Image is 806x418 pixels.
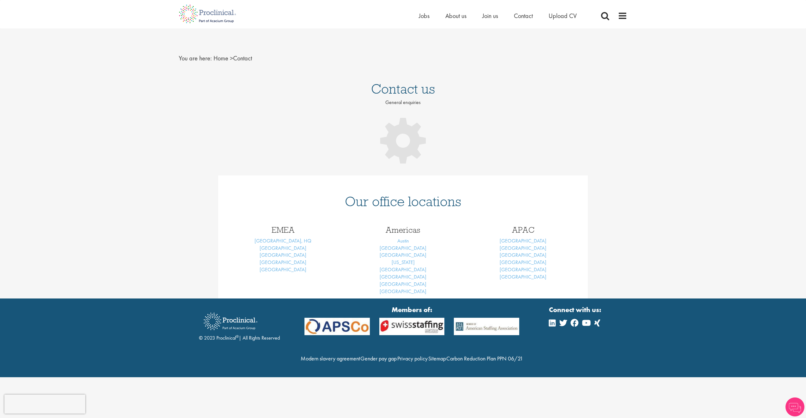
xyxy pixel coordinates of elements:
[228,194,578,208] h1: Our office locations
[785,397,804,416] img: Chatbot
[375,318,449,335] img: APSCo
[500,274,546,280] a: [GEOGRAPHIC_DATA]
[255,237,311,244] a: [GEOGRAPHIC_DATA], HQ
[514,12,533,20] a: Contact
[482,12,498,20] a: Join us
[360,355,397,362] a: Gender pay gap
[199,308,262,335] img: Proclinical Recruitment
[397,237,409,244] a: Austin
[214,54,228,62] a: breadcrumb link to Home
[468,226,578,234] h3: APAC
[419,12,430,20] a: Jobs
[260,245,306,251] a: [GEOGRAPHIC_DATA]
[260,266,306,273] a: [GEOGRAPHIC_DATA]
[199,308,280,342] div: © 2023 Proclinical | All Rights Reserved
[4,395,85,414] iframe: reCAPTCHA
[549,305,603,315] strong: Connect with us:
[304,305,519,315] strong: Members of:
[500,259,546,266] a: [GEOGRAPHIC_DATA]
[300,318,375,335] img: APSCo
[230,54,233,62] span: >
[380,274,426,280] a: [GEOGRAPHIC_DATA]
[392,259,415,266] a: [US_STATE]
[380,245,426,251] a: [GEOGRAPHIC_DATA]
[236,334,239,339] sup: ®
[214,54,252,62] span: Contact
[549,12,577,20] a: Upload CV
[428,355,446,362] a: Sitemap
[449,318,524,335] img: APSCo
[397,355,428,362] a: Privacy policy
[445,12,466,20] a: About us
[260,252,306,258] a: [GEOGRAPHIC_DATA]
[228,226,338,234] h3: EMEA
[500,237,546,244] a: [GEOGRAPHIC_DATA]
[301,355,360,362] a: Modern slavery agreement
[380,281,426,287] a: [GEOGRAPHIC_DATA]
[446,355,523,362] a: Carbon Reduction Plan PPN 06/21
[380,288,426,295] a: [GEOGRAPHIC_DATA]
[348,226,458,234] h3: Americas
[500,266,546,273] a: [GEOGRAPHIC_DATA]
[380,266,426,273] a: [GEOGRAPHIC_DATA]
[500,245,546,251] a: [GEOGRAPHIC_DATA]
[260,259,306,266] a: [GEOGRAPHIC_DATA]
[380,252,426,258] a: [GEOGRAPHIC_DATA]
[500,252,546,258] a: [GEOGRAPHIC_DATA]
[179,54,212,62] span: You are here:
